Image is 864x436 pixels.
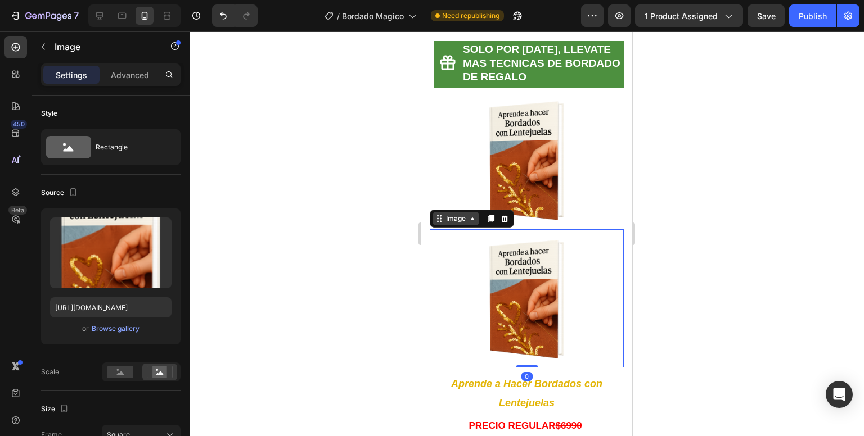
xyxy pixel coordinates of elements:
[96,134,164,160] div: Rectangle
[799,10,827,22] div: Publish
[748,4,785,27] button: Save
[212,4,258,27] div: Undo/Redo
[442,11,499,21] span: Need republishing
[91,323,140,334] button: Browse gallery
[50,217,172,288] img: preview-image
[826,381,853,408] div: Open Intercom Messenger
[74,9,79,22] p: 7
[789,4,836,27] button: Publish
[41,402,71,417] div: Size
[82,322,89,335] span: or
[421,31,632,436] iframe: Design area
[50,297,172,317] input: https://example.com/image.jpg
[41,367,59,377] div: Scale
[41,185,80,201] div: Source
[337,10,340,22] span: /
[645,10,718,22] span: 1 product assigned
[635,4,743,27] button: 1 product assigned
[41,108,57,119] div: Style
[56,69,87,81] p: Settings
[92,324,139,334] div: Browse gallery
[55,40,150,53] p: Image
[8,206,27,215] div: Beta
[11,120,27,129] div: 450
[4,4,84,27] button: 7
[342,10,404,22] span: Bordado Magico
[60,403,151,414] strong: [DATE] DE REGALO
[111,69,149,81] p: Advanced
[757,11,776,21] span: Save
